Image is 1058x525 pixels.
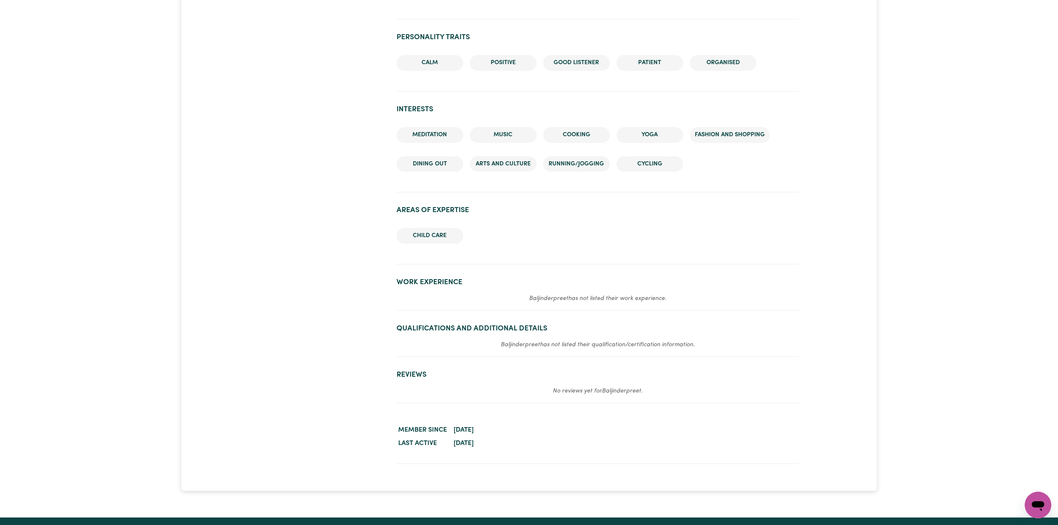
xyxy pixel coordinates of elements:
h2: Personality traits [397,33,799,42]
li: Meditation [397,127,463,143]
li: Cooking [543,127,610,143]
em: No reviews yet for Baljinderpreet . [553,388,643,394]
h2: Interests [397,105,799,114]
li: Good Listener [543,55,610,71]
li: Calm [397,55,463,71]
li: Patient [616,55,683,71]
h2: Qualifications and Additional Details [397,324,799,333]
dt: Member since [397,423,449,437]
li: Positive [470,55,536,71]
li: Fashion and shopping [690,127,770,143]
li: Running/Jogging [543,156,610,172]
li: Organised [690,55,756,71]
dt: Last active [397,437,449,450]
h2: Areas of Expertise [397,206,799,215]
h2: Work Experience [397,278,799,287]
em: Baljinderpreet has not listed their work experience. [529,295,666,302]
em: Baljinderpreet has not listed their qualification/certification information. [501,342,695,348]
li: Dining out [397,156,463,172]
h2: Reviews [397,370,799,379]
li: Cycling [616,156,683,172]
li: Yoga [616,127,683,143]
time: [DATE] [454,440,474,447]
time: [DATE] [454,427,474,433]
li: Arts and Culture [470,156,536,172]
iframe: Button to launch messaging window [1025,492,1051,518]
li: Music [470,127,536,143]
li: Child care [397,228,463,244]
